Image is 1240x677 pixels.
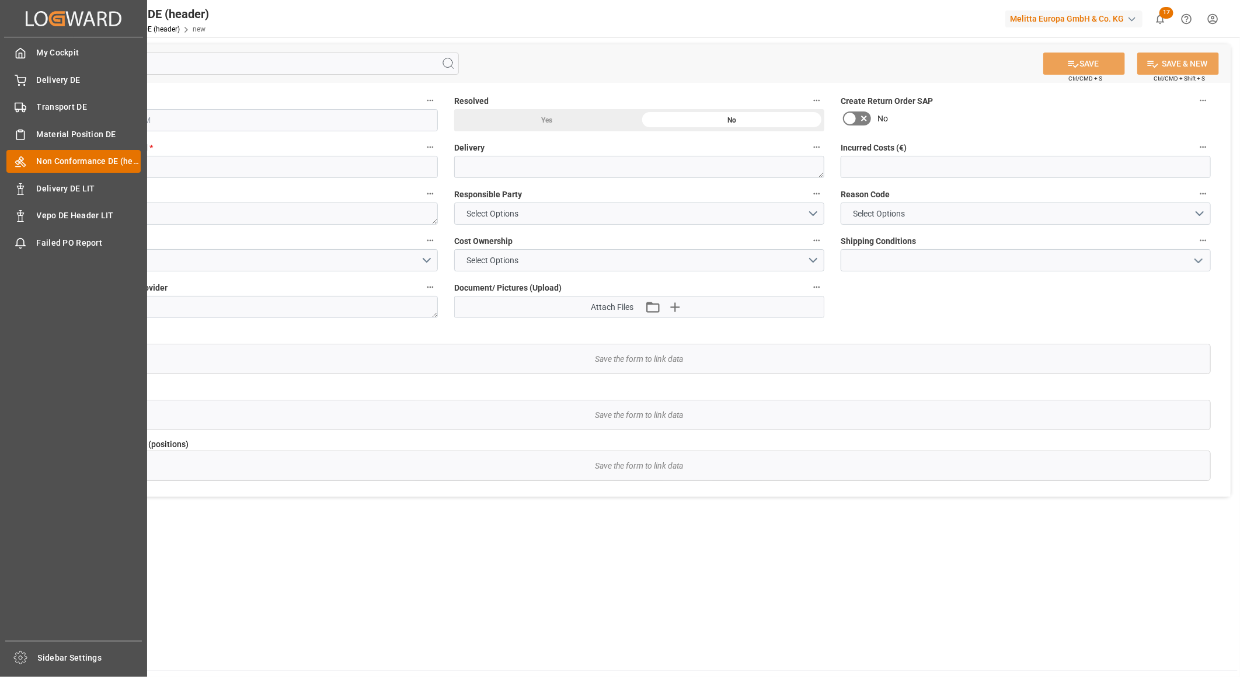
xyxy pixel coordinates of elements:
span: No [877,113,888,125]
a: Failed PO Report [6,231,141,254]
span: Sidebar Settings [38,652,142,664]
button: Help Center [1173,6,1200,32]
a: Non Conformance DE (header) [6,150,141,173]
span: Attach Files [591,301,633,313]
span: Select Options [461,254,525,267]
span: Vepo DE Header LIT [37,210,141,222]
button: Melitta Europa GmbH & Co. KG [1005,8,1147,30]
span: Delivery DE [37,74,141,86]
button: Reason Code [1196,186,1211,201]
span: Reason Code [841,189,890,201]
button: Cost Ownership [809,233,824,248]
span: Failed PO Report [37,237,141,249]
span: My Cockpit [37,47,141,59]
button: open menu [1189,252,1207,270]
span: Responsible Party [454,189,522,201]
span: Shipping Conditions [841,235,916,247]
button: open menu [454,249,824,271]
button: Shipping Conditions [1196,233,1211,248]
a: Material Position DE [6,123,141,145]
span: Incurred Costs (€) [841,142,907,154]
div: Yes [454,109,639,131]
span: Cost Ownership [454,235,513,247]
a: Delivery DE [6,68,141,91]
button: open menu [68,249,438,271]
span: 17 [1159,7,1173,19]
span: Delivery [454,142,485,154]
a: My Cockpit [6,41,141,64]
button: Resolved [809,93,824,108]
a: Vepo DE Header LIT [6,204,141,227]
span: Ctrl/CMD + Shift + S [1154,74,1205,83]
button: SAVE & NEW [1137,53,1219,75]
button: Transport ID Logward * [423,139,438,155]
div: Save the form to link data [68,451,1210,480]
a: Transport DE [6,96,141,118]
div: Save the form to link data [68,400,1210,430]
button: show 17 new notifications [1147,6,1173,32]
span: Ctrl/CMD + S [1068,74,1102,83]
span: Document/ Pictures (Upload) [454,282,562,294]
button: Comments [423,186,438,201]
button: Transport Service Provider [423,280,438,295]
div: Melitta Europa GmbH & Co. KG [1005,11,1143,27]
button: Delivery [809,139,824,155]
input: DD.MM.YYYY HH:MM [68,109,438,131]
span: Non Conformance DE (header) [37,155,141,167]
span: Delivery DE LIT [37,183,141,195]
button: Document/ Pictures (Upload) [809,280,824,295]
button: Created [423,93,438,108]
span: Select Options [848,208,911,220]
span: Create Return Order SAP [841,95,933,107]
span: Transport DE [37,101,141,113]
button: open menu [841,203,1211,225]
button: Responsible Party [809,186,824,201]
a: Delivery DE LIT [6,177,141,200]
div: Save the form to link data [68,344,1210,374]
span: Select Options [461,208,525,220]
button: Incurred Costs (€) [1196,139,1211,155]
button: open menu [454,203,824,225]
button: SAVE [1043,53,1125,75]
span: Material Position DE [37,128,141,141]
div: No [639,109,824,131]
span: Resolved [454,95,489,107]
button: Create Return Order SAP [1196,93,1211,108]
input: Search Fields [54,53,459,75]
button: Resolution [423,233,438,248]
